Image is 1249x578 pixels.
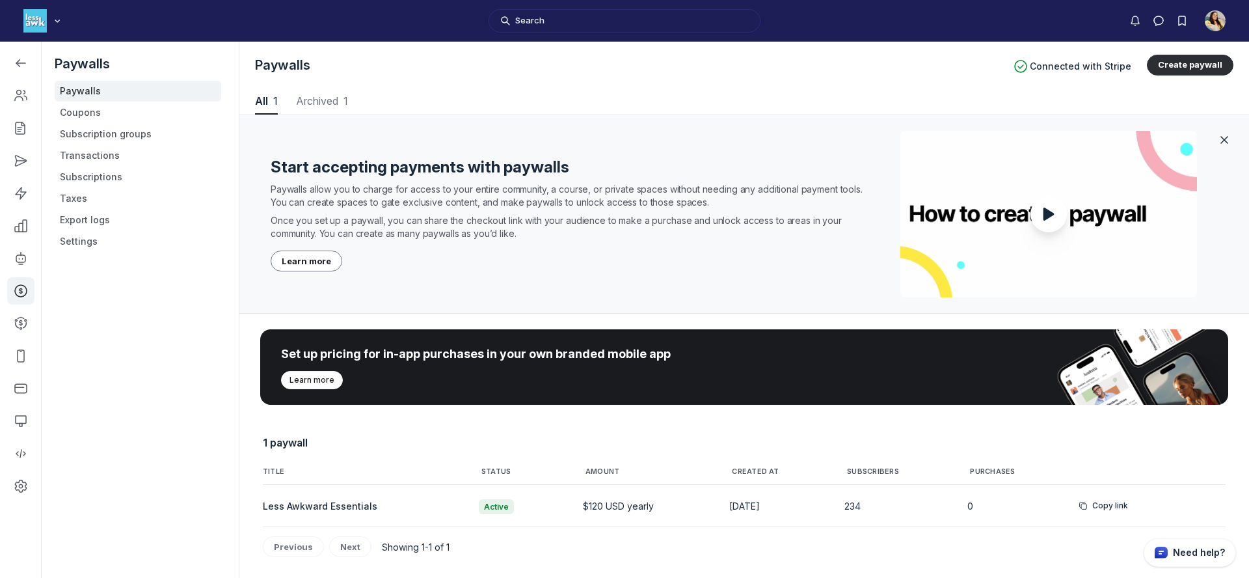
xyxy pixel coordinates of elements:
[55,55,221,73] h5: Paywalls
[340,542,360,552] span: Next
[293,96,350,106] span: Archived
[281,345,744,363] div: Set up pricing for in-app purchases in your own branded mobile app
[479,499,514,514] span: Active
[55,145,221,166] a: Transactions
[1079,499,1128,512] button: Copy link
[1170,9,1194,33] button: Bookmarks
[55,210,221,230] a: Export logs
[583,501,654,512] span: $120 USD yearly
[732,467,779,476] span: Created at
[55,231,221,252] a: Settings
[271,214,864,240] p: Once you set up a paywall, you can share the checkout link with your audience to make a purchase ...
[1173,546,1225,559] p: Need help?
[255,96,278,106] span: All
[329,536,371,557] button: Next
[1092,501,1128,511] span: Copy link
[1205,10,1226,31] button: User menu options
[255,89,278,115] button: All1
[382,542,450,553] span: Showing 1-1 of 1
[1215,131,1233,149] button: Close
[263,501,377,512] span: Less Awkward Essentials
[55,124,221,144] a: Subscription groups
[481,467,511,476] span: STATUS
[55,102,221,123] a: Coupons
[489,9,760,33] button: Search
[263,467,284,476] span: TITLE
[55,81,221,102] a: Paywalls
[271,251,342,271] button: Learn more
[729,501,760,512] time: [DATE]
[271,183,864,209] p: Paywalls allow you to charge for access to your entire community, a course, or private spaces wit...
[55,188,221,209] a: Taxes
[271,157,569,178] h4: Start accepting payments with paywalls
[585,467,619,476] span: AMOUNT
[343,94,348,107] span: 1
[1123,9,1147,33] button: Notifications
[1144,538,1236,567] button: Circle support widget
[1030,60,1131,73] span: Connected with Stripe
[1147,9,1170,33] button: Direct messages
[255,56,1004,74] h1: Paywalls
[263,436,308,449] span: 1 paywall
[239,42,1249,115] header: Page Header
[273,94,278,107] span: 1
[23,8,64,34] button: Less Awkward Hub logo
[970,467,1015,476] span: Purchases
[847,467,899,476] span: Subscribers
[274,542,313,552] span: Previous
[844,501,861,512] a: 234
[263,536,324,557] button: Previous
[281,371,343,389] button: Learn more
[55,167,221,187] a: Subscriptions
[967,501,973,512] a: 0
[1147,55,1233,76] button: Create paywall
[23,9,47,33] img: Less Awkward Hub logo
[293,89,350,115] button: Archived1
